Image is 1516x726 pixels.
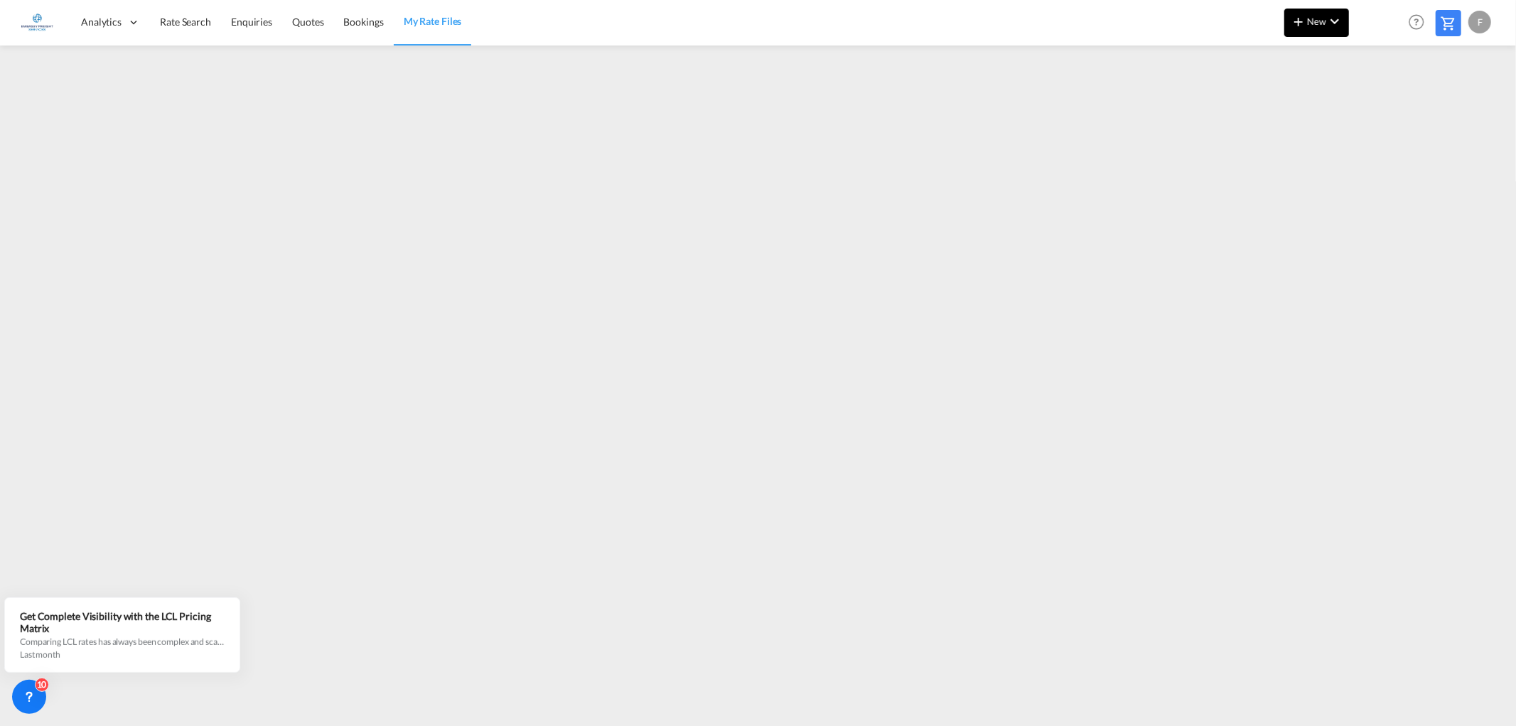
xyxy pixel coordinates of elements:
div: F [1468,11,1491,33]
span: Analytics [81,15,122,29]
md-icon: icon-plus 400-fg [1290,13,1307,30]
span: Enquiries [231,16,272,28]
span: Help [1404,10,1429,34]
span: Quotes [292,16,323,28]
span: Bookings [344,16,384,28]
span: Rate Search [160,16,211,28]
span: My Rate Files [404,15,462,27]
md-icon: icon-chevron-down [1326,13,1343,30]
button: icon-plus 400-fgNewicon-chevron-down [1284,9,1349,37]
span: New [1290,16,1343,27]
div: Help [1404,10,1436,36]
img: e1326340b7c511ef854e8d6a806141ad.jpg [21,6,53,38]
